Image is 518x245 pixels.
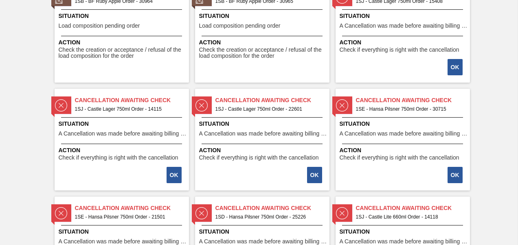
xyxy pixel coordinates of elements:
button: OK [448,167,463,183]
span: Check if everything is right with the cancellation [340,155,459,161]
button: OK [167,167,182,183]
span: Situation [59,227,187,236]
span: Situation [199,227,327,236]
span: 1SJ - Castle Lager 750ml Order - 22601 [215,105,323,114]
span: 1SE - Hansa Pilsner 750ml Order - 30715 [356,105,463,114]
span: Action [340,38,468,47]
span: 1SD - Hansa Pilsner 750ml Order - 25226 [215,212,323,221]
span: 1SJ - Castle Lager 750ml Order - 14115 [75,105,182,114]
span: Cancellation Awaiting Check [75,96,189,105]
span: Action [59,38,187,47]
button: OK [307,167,322,183]
img: status [55,99,67,112]
span: Check if everything is right with the cancellation [199,155,319,161]
span: Check if everything is right with the cancellation [59,155,178,161]
span: Action [199,38,327,47]
span: Action [199,146,327,155]
span: Situation [199,120,327,128]
div: Complete task: 2194122 [308,166,323,184]
img: status [195,207,208,219]
img: status [195,99,208,112]
span: Action [340,146,468,155]
span: A Cancellation was made before awaiting billing stage [340,131,468,137]
img: status [336,207,348,219]
span: Cancellation Awaiting Check [75,204,189,212]
span: Load composition pending order [59,23,140,29]
div: Complete task: 2194121 [167,166,182,184]
span: A Cancellation was made before awaiting billing stage [199,238,327,245]
span: Situation [340,227,468,236]
span: Situation [59,12,187,20]
div: Complete task: 2194123 [448,166,463,184]
span: A Cancellation was made before awaiting billing stage [340,23,468,29]
div: Complete task: 2194120 [448,58,463,76]
span: Check the creation or acceptance / refusal of the load composition for the order [199,47,327,59]
span: Situation [340,120,468,128]
span: A Cancellation was made before awaiting billing stage [340,238,468,245]
span: 1SE - Hansa Pilsner 750ml Order - 21501 [75,212,182,221]
img: status [336,99,348,112]
span: Situation [199,12,327,20]
span: 1SJ - Castle Lite 660ml Order - 14118 [356,212,463,221]
span: Situation [59,120,187,128]
button: OK [448,59,463,75]
span: Check if everything is right with the cancellation [340,47,459,53]
span: A Cancellation was made before awaiting billing stage [199,131,327,137]
span: Cancellation Awaiting Check [356,204,470,212]
span: A Cancellation was made before awaiting billing stage [59,131,187,137]
span: Situation [340,12,468,20]
span: Action [59,146,187,155]
span: A Cancellation was made before awaiting billing stage [59,238,187,245]
span: Load composition pending order [199,23,281,29]
img: status [55,207,67,219]
span: Check the creation or acceptance / refusal of the load composition for the order [59,47,187,59]
span: Cancellation Awaiting Check [215,204,329,212]
span: Cancellation Awaiting Check [356,96,470,105]
span: Cancellation Awaiting Check [215,96,329,105]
